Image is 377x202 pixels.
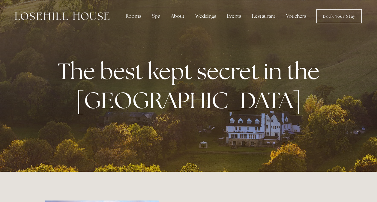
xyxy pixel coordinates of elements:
div: Spa [147,10,165,22]
strong: The best kept secret in the [GEOGRAPHIC_DATA] [58,56,324,115]
div: Events [222,10,246,22]
img: Losehill House [15,12,109,20]
div: Restaurant [247,10,280,22]
a: Book Your Stay [316,9,362,23]
div: Rooms [121,10,146,22]
a: Vouchers [281,10,311,22]
div: About [166,10,189,22]
div: Weddings [190,10,221,22]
